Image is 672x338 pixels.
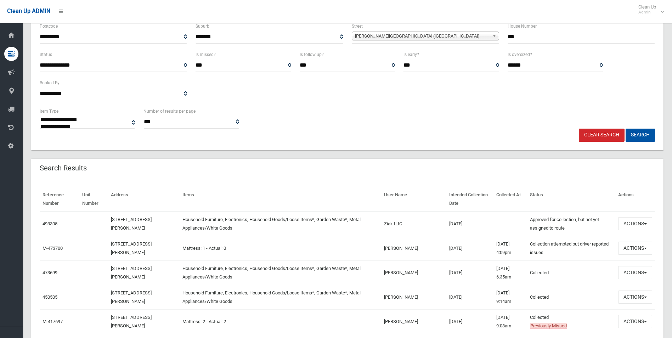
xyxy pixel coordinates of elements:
td: Approved for collection, but not yet assigned to route [527,212,615,236]
td: [DATE] 9:14am [493,285,527,309]
label: Street [352,22,363,30]
a: [STREET_ADDRESS][PERSON_NAME] [111,241,152,255]
a: Clear Search [579,129,625,142]
th: Items [180,187,381,212]
small: Admin [638,10,656,15]
label: Booked By [40,79,60,87]
th: Status [527,187,615,212]
td: [PERSON_NAME] [381,309,447,334]
th: User Name [381,187,447,212]
td: Mattress: 2 - Actual: 2 [180,309,381,334]
button: Actions [618,291,652,304]
td: Household Furniture, Electronics, Household Goods/Loose Items*, Garden Waste*, Metal Appliances/W... [180,212,381,236]
th: Address [108,187,179,212]
label: Number of results per page [143,107,196,115]
a: M-417697 [43,319,63,324]
td: Ziak ILIC [381,212,447,236]
td: [DATE] [446,309,493,334]
label: Is missed? [196,51,216,58]
th: Reference Number [40,187,79,212]
td: Collection attempted but driver reported issues [527,236,615,260]
label: Status [40,51,52,58]
th: Unit Number [79,187,108,212]
span: [PERSON_NAME][GEOGRAPHIC_DATA] ([GEOGRAPHIC_DATA]) [355,32,490,40]
td: [DATE] 4:09pm [493,236,527,260]
td: [PERSON_NAME] [381,236,447,260]
button: Actions [618,242,652,255]
td: [PERSON_NAME] [381,260,447,285]
td: Collected [527,260,615,285]
button: Search [626,129,655,142]
th: Actions [615,187,655,212]
a: [STREET_ADDRESS][PERSON_NAME] [111,266,152,280]
label: Is early? [403,51,419,58]
label: Is follow up? [300,51,324,58]
a: [STREET_ADDRESS][PERSON_NAME] [111,217,152,231]
td: Collected [527,285,615,309]
button: Actions [618,217,652,230]
a: M-473700 [43,246,63,251]
button: Actions [618,315,652,328]
a: [STREET_ADDRESS][PERSON_NAME] [111,290,152,304]
span: Clean Up [635,4,663,15]
td: Household Furniture, Electronics, Household Goods/Loose Items*, Garden Waste*, Metal Appliances/W... [180,260,381,285]
button: Actions [618,266,652,279]
td: [DATE] [446,260,493,285]
th: Intended Collection Date [446,187,493,212]
a: 450505 [43,294,57,300]
td: [DATE] [446,236,493,260]
a: 493305 [43,221,57,226]
td: [DATE] 9:08am [493,309,527,334]
td: Mattress: 1 - Actual: 0 [180,236,381,260]
td: Household Furniture, Electronics, Household Goods/Loose Items*, Garden Waste*, Metal Appliances/W... [180,285,381,309]
header: Search Results [31,161,95,175]
a: [STREET_ADDRESS][PERSON_NAME] [111,315,152,328]
td: [PERSON_NAME] [381,285,447,309]
span: Previously Missed [530,323,567,329]
a: 473699 [43,270,57,275]
span: Clean Up ADMIN [7,8,50,15]
td: Collected [527,309,615,334]
th: Collected At [493,187,527,212]
td: [DATE] [446,285,493,309]
label: Is oversized? [508,51,532,58]
label: House Number [508,22,537,30]
td: [DATE] 6:35am [493,260,527,285]
label: Suburb [196,22,209,30]
td: [DATE] [446,212,493,236]
label: Postcode [40,22,58,30]
label: Item Type [40,107,58,115]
